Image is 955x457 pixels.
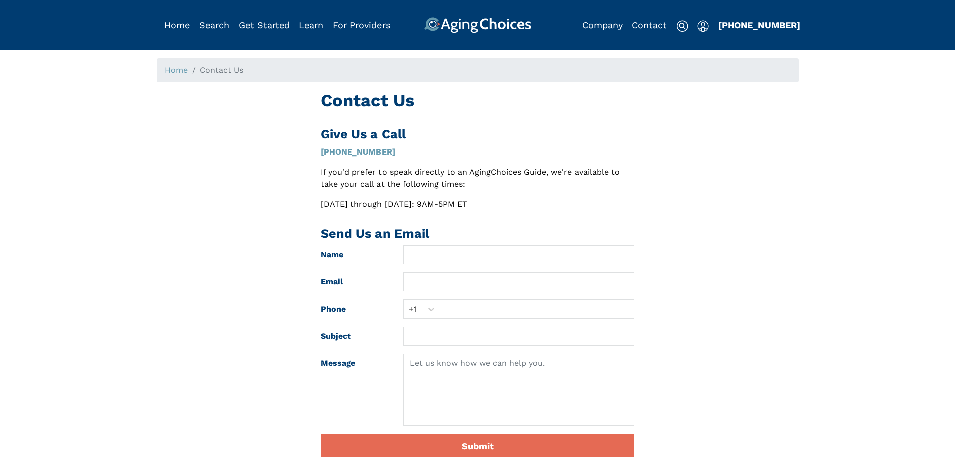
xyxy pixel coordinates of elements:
img: search-icon.svg [676,20,688,32]
a: Search [199,20,229,30]
a: Home [165,65,188,75]
div: Popover trigger [697,17,709,33]
a: Home [164,20,190,30]
img: user-icon.svg [697,20,709,32]
p: [DATE] through [DATE]: 9AM-5PM ET [321,198,634,210]
p: If you'd prefer to speak directly to an AgingChoices Guide, we're available to take your call at ... [321,166,634,190]
div: Popover trigger [199,17,229,33]
h2: Give Us a Call [321,127,634,142]
label: Message [313,354,396,426]
label: Subject [313,327,396,346]
label: Phone [313,299,396,319]
nav: breadcrumb [157,58,799,82]
img: AgingChoices [424,17,531,33]
label: Name [313,245,396,264]
a: Company [582,20,623,30]
a: Contact [632,20,667,30]
a: For Providers [333,20,390,30]
a: [PHONE_NUMBER] [321,147,395,157]
h2: Send Us an Email [321,226,634,241]
label: Email [313,272,396,291]
span: Contact Us [200,65,243,75]
h1: Contact Us [321,90,634,111]
a: Learn [299,20,323,30]
a: Get Started [239,20,290,30]
a: [PHONE_NUMBER] [718,20,800,30]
